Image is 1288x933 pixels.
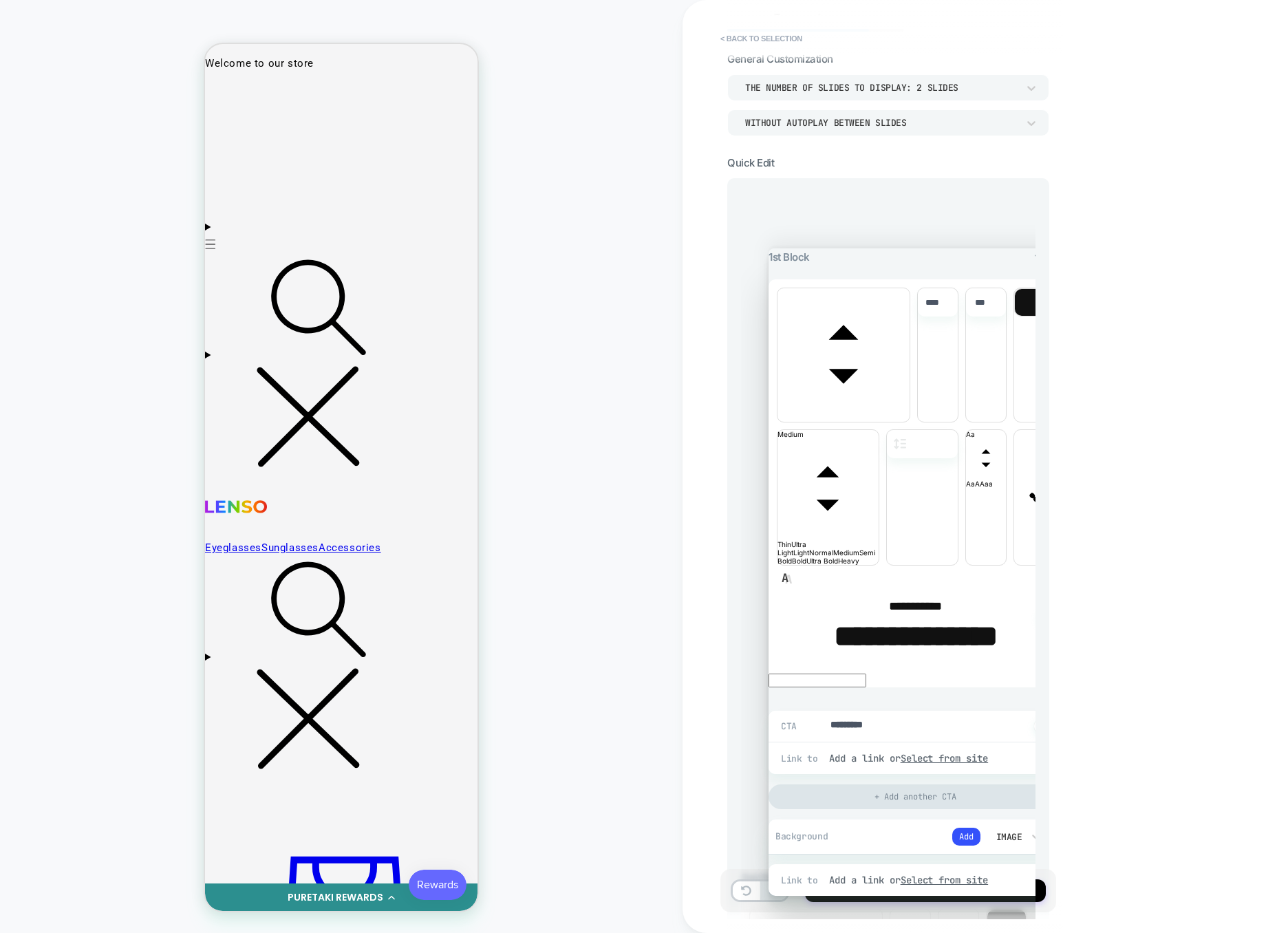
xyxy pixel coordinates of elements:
span: transform [966,430,1006,488]
button: Strike [833,572,841,584]
span: - [1034,248,1039,261]
iframe: Button to open loyalty program pop-up [204,826,261,856]
div: PURETAKI REWARDS [83,846,178,861]
button: Right to Left [879,572,887,584]
span: fontWeight [777,430,879,566]
span: CTA [781,720,798,732]
span: Link to [781,875,822,886]
div: WITHOUT AUTOPLAY BETWEEN SLIDES [745,117,1018,129]
span: 1st Block [769,250,810,264]
img: line height [894,438,907,449]
span: General Customization [727,52,833,65]
span: font [777,414,910,422]
button: Ordered list [848,572,857,584]
button: Underline [818,572,826,584]
span: Link to [781,753,822,764]
div: + Add another CTA [769,784,1063,809]
span: Quick Edit [727,156,774,169]
span: Background [775,830,844,842]
div: Add a link or [829,752,1016,764]
u: Select from site [901,752,989,764]
button: Add [952,828,980,846]
u: Select from site [901,874,989,886]
button: < Back to selection [713,28,809,50]
a: Sunglasses [56,497,114,511]
div: Image [994,831,1022,843]
div: Add a link or [829,874,1016,886]
button: Bullet list [863,572,872,584]
a: Accessories [114,497,176,511]
button: Italic [803,572,811,584]
div: THE NUMBER OF SLIDES TO DISPLAY: 2 SLIDES [745,82,1018,94]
